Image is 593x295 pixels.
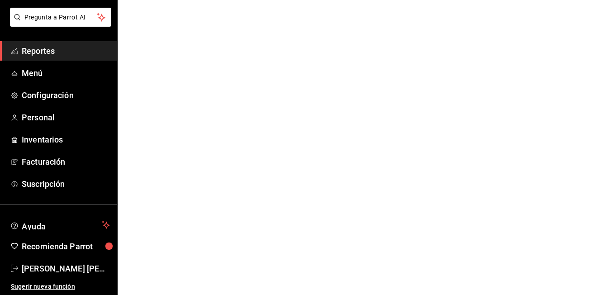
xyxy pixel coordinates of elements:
[22,157,65,167] font: Facturación
[22,219,98,230] span: Ayuda
[6,19,111,29] a: Pregunta a Parrot AI
[22,135,63,144] font: Inventarios
[22,264,150,273] font: [PERSON_NAME] [PERSON_NAME]
[22,68,43,78] font: Menú
[22,113,55,122] font: Personal
[10,8,111,27] button: Pregunta a Parrot AI
[11,283,75,290] font: Sugerir nueva función
[22,90,74,100] font: Configuración
[22,46,55,56] font: Reportes
[22,179,65,189] font: Suscripción
[22,242,93,251] font: Recomienda Parrot
[24,13,97,22] span: Pregunta a Parrot AI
